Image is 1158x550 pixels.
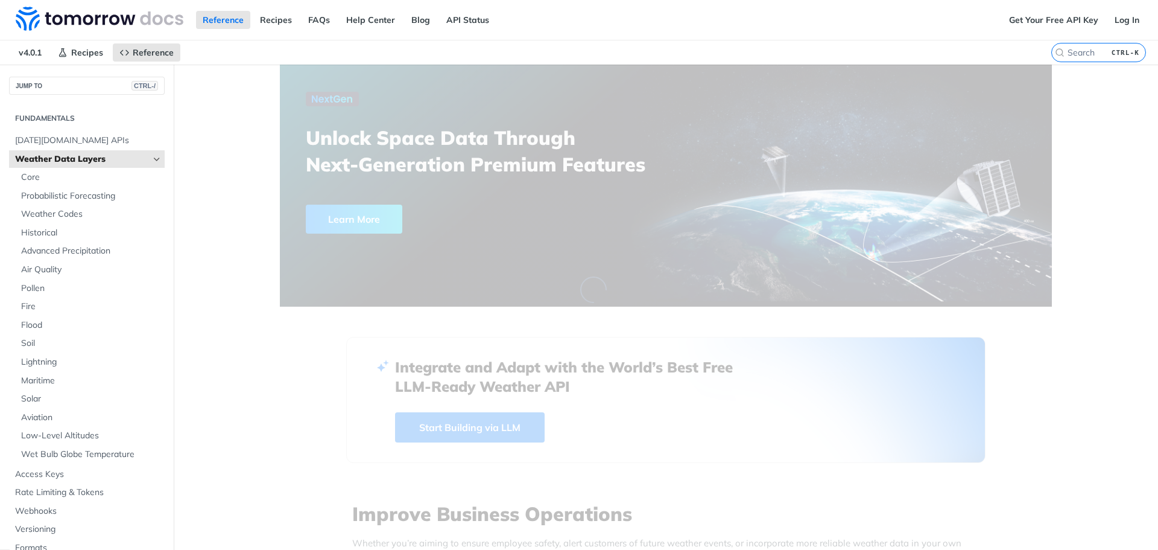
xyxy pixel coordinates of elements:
span: v4.0.1 [12,43,48,62]
a: Low-Level Altitudes [15,427,165,445]
h2: Fundamentals [9,113,165,124]
span: Core [21,171,162,184]
span: Flood [21,319,162,331]
kbd: CTRL-K [1109,46,1142,59]
button: Hide subpages for Weather Data Layers [152,155,162,164]
a: FAQs [302,11,337,29]
span: Versioning [15,523,162,536]
span: Low-Level Altitudes [21,430,162,442]
a: Reference [113,43,180,62]
a: Pollen [15,280,165,298]
span: Access Keys [15,468,162,481]
span: Aviation [21,412,162,424]
a: Recipes [253,11,299,29]
a: Rate Limiting & Tokens [9,484,165,502]
span: Reference [133,47,174,58]
span: Soil [21,337,162,350]
a: Maritime [15,372,165,390]
a: Recipes [51,43,110,62]
span: Wet Bulb Globe Temperature [21,449,162,461]
span: Pollen [21,283,162,295]
a: Webhooks [9,502,165,520]
a: API Status [440,11,496,29]
span: Weather Codes [21,208,162,220]
span: Historical [21,227,162,239]
a: Log In [1108,11,1146,29]
a: [DATE][DOMAIN_NAME] APIs [9,132,165,150]
a: Flood [15,316,165,334]
a: Access Keys [9,465,165,484]
a: Get Your Free API Key [1002,11,1105,29]
span: CTRL-/ [131,81,158,91]
span: Fire [21,301,162,313]
span: Probabilistic Forecasting [21,190,162,202]
a: Weather Data LayersHide subpages for Weather Data Layers [9,150,165,168]
a: Wet Bulb Globe Temperature [15,446,165,464]
span: [DATE][DOMAIN_NAME] APIs [15,135,162,147]
span: Advanced Precipitation [21,245,162,257]
a: Help Center [340,11,402,29]
span: Solar [21,393,162,405]
a: Versioning [9,520,165,539]
a: Advanced Precipitation [15,242,165,260]
a: Blog [405,11,437,29]
a: Probabilistic Forecasting [15,187,165,205]
span: Webhooks [15,505,162,517]
span: Recipes [71,47,103,58]
a: Reference [196,11,250,29]
a: Aviation [15,409,165,427]
span: Air Quality [21,264,162,276]
img: Tomorrow.io Weather API Docs [16,7,183,31]
span: Maritime [21,375,162,387]
span: Weather Data Layers [15,153,149,165]
a: Solar [15,390,165,408]
span: Rate Limiting & Tokens [15,487,162,499]
a: Air Quality [15,261,165,279]
a: Weather Codes [15,205,165,223]
button: JUMP TOCTRL-/ [9,77,165,95]
svg: Search [1055,48,1065,57]
a: Fire [15,298,165,316]
span: Lightning [21,356,162,368]
a: Historical [15,224,165,242]
a: Soil [15,334,165,353]
a: Core [15,168,165,187]
a: Lightning [15,353,165,371]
